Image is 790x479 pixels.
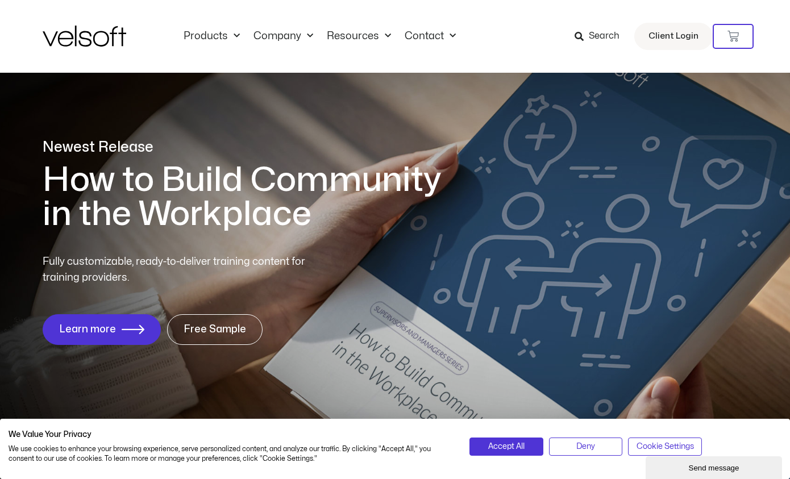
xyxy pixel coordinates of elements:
[628,438,702,456] button: Adjust cookie preferences
[177,30,463,43] nav: Menu
[43,163,458,231] h1: How to Build Community in the Workplace
[488,440,525,453] span: Accept All
[177,30,247,43] a: ProductsMenu Toggle
[43,26,126,47] img: Velsoft Training Materials
[549,438,623,456] button: Deny all cookies
[9,444,452,464] p: We use cookies to enhance your browsing experience, serve personalized content, and analyze our t...
[184,324,246,335] span: Free Sample
[646,454,784,479] iframe: chat widget
[43,314,161,345] a: Learn more
[575,27,627,46] a: Search
[167,314,263,345] a: Free Sample
[320,30,398,43] a: ResourcesMenu Toggle
[589,29,619,44] span: Search
[59,324,116,335] span: Learn more
[247,30,320,43] a: CompanyMenu Toggle
[398,30,463,43] a: ContactMenu Toggle
[648,29,698,44] span: Client Login
[469,438,543,456] button: Accept all cookies
[43,254,326,286] p: Fully customizable, ready-to-deliver training content for training providers.
[634,23,713,50] a: Client Login
[43,138,458,157] p: Newest Release
[576,440,595,453] span: Deny
[637,440,694,453] span: Cookie Settings
[9,430,452,440] h2: We Value Your Privacy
